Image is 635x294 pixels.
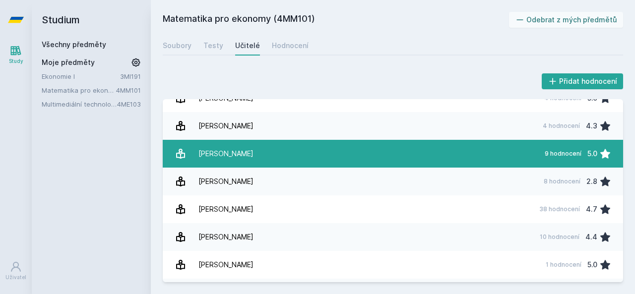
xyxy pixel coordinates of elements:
[198,144,254,164] div: [PERSON_NAME]
[163,195,623,223] a: [PERSON_NAME] 38 hodnocení 4.7
[540,233,579,241] div: 10 hodnocení
[42,71,120,81] a: Ekonomie I
[587,144,597,164] div: 5.0
[42,99,117,109] a: Multimediální technologie
[2,256,30,286] a: Uživatel
[198,255,254,275] div: [PERSON_NAME]
[542,73,624,89] button: Přidat hodnocení
[163,140,623,168] a: [PERSON_NAME] 9 hodnocení 5.0
[203,41,223,51] div: Testy
[203,36,223,56] a: Testy
[198,172,254,191] div: [PERSON_NAME]
[539,205,580,213] div: 38 hodnocení
[117,100,141,108] a: 4ME103
[586,199,597,219] div: 4.7
[235,41,260,51] div: Učitelé
[586,172,597,191] div: 2.8
[163,251,623,279] a: [PERSON_NAME] 1 hodnocení 5.0
[163,36,191,56] a: Soubory
[42,58,95,67] span: Moje předměty
[272,41,309,51] div: Hodnocení
[546,261,581,269] div: 1 hodnocení
[5,274,26,281] div: Uživatel
[587,255,597,275] div: 5.0
[42,85,116,95] a: Matematika pro ekonomy
[544,177,580,185] div: 8 hodnocení
[163,223,623,251] a: [PERSON_NAME] 10 hodnocení 4.4
[585,227,597,247] div: 4.4
[198,199,254,219] div: [PERSON_NAME]
[116,86,141,94] a: 4MM101
[545,150,581,158] div: 9 hodnocení
[509,12,624,28] button: Odebrat z mých předmětů
[42,40,106,49] a: Všechny předměty
[163,168,623,195] a: [PERSON_NAME] 8 hodnocení 2.8
[163,112,623,140] a: [PERSON_NAME] 4 hodnocení 4.3
[9,58,23,65] div: Study
[163,41,191,51] div: Soubory
[198,116,254,136] div: [PERSON_NAME]
[586,116,597,136] div: 4.3
[198,227,254,247] div: [PERSON_NAME]
[120,72,141,80] a: 3MI191
[543,122,580,130] div: 4 hodnocení
[272,36,309,56] a: Hodnocení
[2,40,30,70] a: Study
[235,36,260,56] a: Učitelé
[163,12,509,28] h2: Matematika pro ekonomy (4MM101)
